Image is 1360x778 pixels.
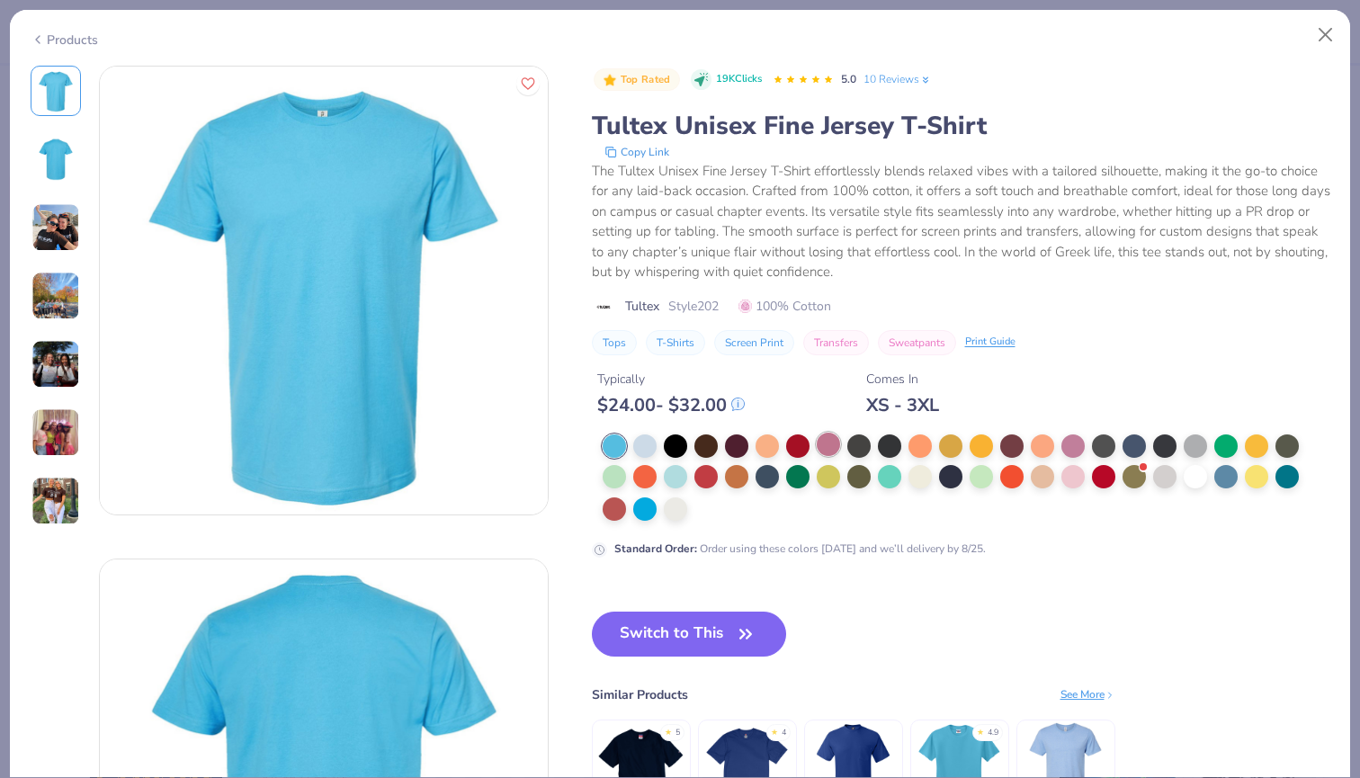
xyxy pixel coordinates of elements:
div: 5 [676,727,680,739]
a: 10 Reviews [863,71,932,87]
div: The Tultex Unisex Fine Jersey T-Shirt effortlessly blends relaxed vibes with a tailored silhouett... [592,161,1330,282]
span: 19K Clicks [716,72,762,87]
img: brand logo [592,300,616,314]
span: Style 202 [668,297,719,316]
button: Sweatpants [878,330,956,355]
span: 5.0 [841,72,856,86]
button: Screen Print [714,330,794,355]
img: User generated content [31,340,80,389]
div: Products [31,31,98,49]
div: See More [1060,686,1115,702]
img: Back [34,138,77,181]
div: Typically [597,370,745,389]
button: Tops [592,330,637,355]
button: Transfers [803,330,869,355]
div: Comes In [866,370,939,389]
div: $ 24.00 - $ 32.00 [597,394,745,416]
div: 5.0 Stars [773,66,834,94]
img: Top Rated sort [603,73,617,87]
span: Tultex [625,297,659,316]
div: XS - 3XL [866,394,939,416]
button: Like [516,72,540,95]
div: ★ [665,727,672,734]
img: User generated content [31,203,80,252]
div: Similar Products [592,685,688,704]
div: Order using these colors [DATE] and we’ll delivery by 8/25. [614,541,986,557]
img: Front [34,69,77,112]
img: User generated content [31,477,80,525]
span: Top Rated [621,75,671,85]
button: Switch to This [592,612,787,657]
button: Close [1309,18,1343,52]
div: ★ [771,727,778,734]
button: T-Shirts [646,330,705,355]
div: Tultex Unisex Fine Jersey T-Shirt [592,109,1330,143]
img: Front [100,67,548,514]
div: ★ [977,727,984,734]
img: User generated content [31,272,80,320]
strong: Standard Order : [614,541,697,556]
div: Print Guide [965,335,1016,350]
span: 100% Cotton [738,297,831,316]
button: Badge Button [594,68,680,92]
div: 4.9 [988,727,998,739]
img: User generated content [31,408,80,457]
button: copy to clipboard [599,143,675,161]
div: 4 [782,727,786,739]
